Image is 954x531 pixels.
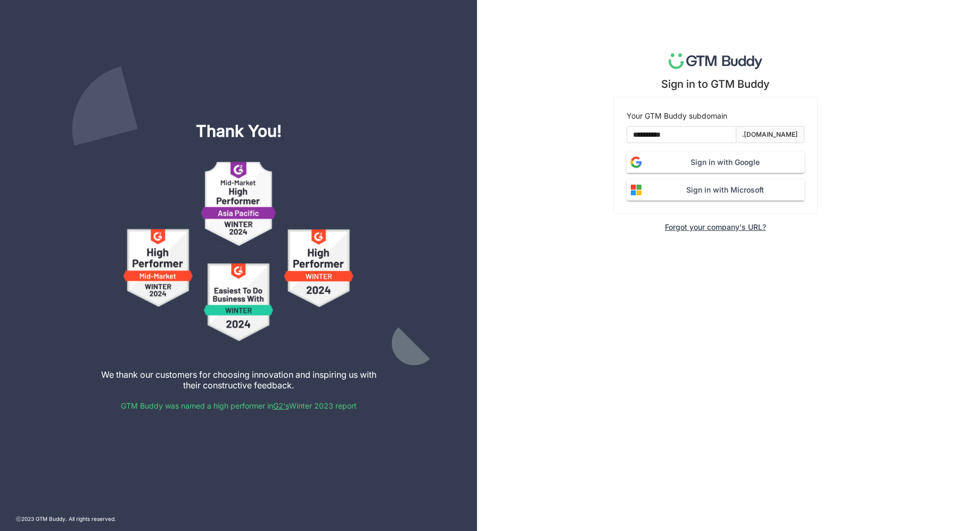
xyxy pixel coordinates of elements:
[665,222,766,231] div: Forgot your company's URL?
[627,152,804,173] button: Sign in with Google
[646,184,804,196] span: Sign in with Microsoft
[627,110,804,122] div: Your GTM Buddy subdomain
[742,130,798,140] div: .[DOMAIN_NAME]
[627,179,804,201] button: Sign in with Microsoft
[273,401,289,410] a: G2's
[627,180,646,200] img: microsoft.svg
[646,156,804,168] span: Sign in with Google
[669,53,763,69] img: logo
[627,153,646,172] img: google_logo.png
[661,78,770,90] div: Sign in to GTM Buddy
